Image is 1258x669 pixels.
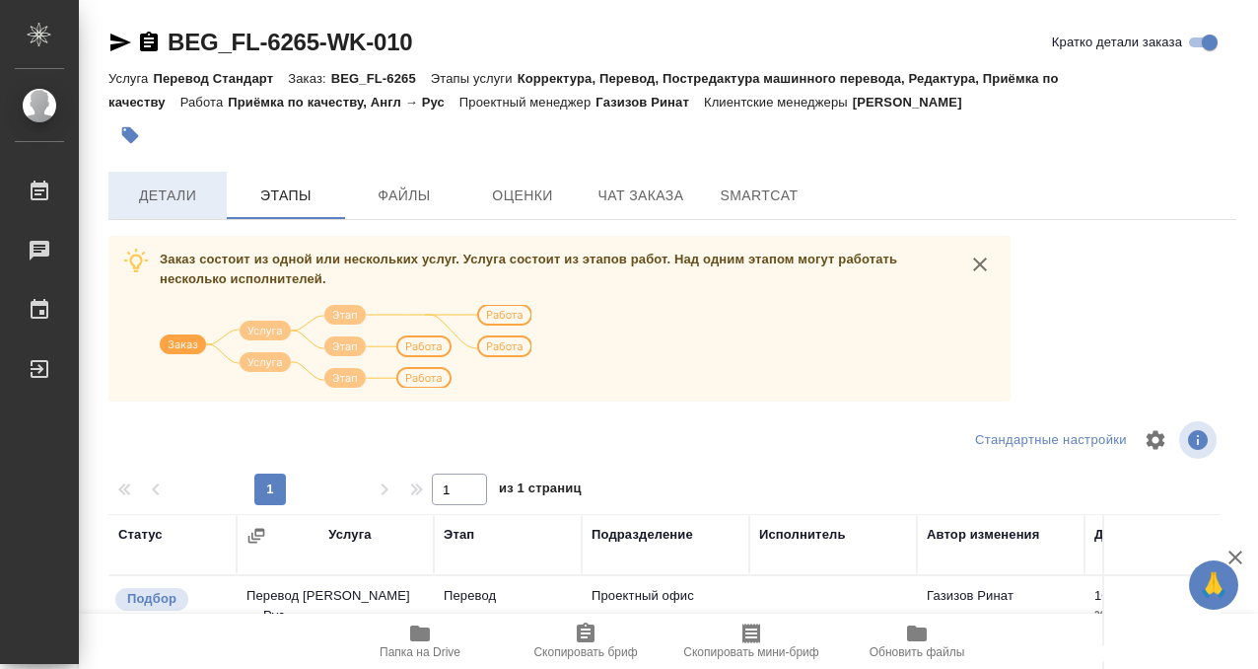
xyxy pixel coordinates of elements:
span: 🙏 [1197,564,1230,606]
p: 10.09, [1094,588,1131,603]
span: Посмотреть информацию [1179,421,1221,459]
p: Корректура, Перевод, Постредактура машинного перевода, Редактура, Приёмка по качеству [108,71,1059,110]
div: Автор изменения [927,525,1039,545]
span: Чат заказа [594,184,688,208]
p: Услуга [108,71,153,86]
span: Скопировать мини-бриф [683,645,818,659]
span: Оценки [475,184,570,208]
span: Настроить таблицу [1132,416,1179,464]
button: Добавить тэг [108,113,152,157]
span: Файлы [357,184,452,208]
a: BEG_FL-6265-WK-010 [168,29,412,55]
button: Сгруппировать [246,526,266,546]
p: Проектный менеджер [459,95,595,110]
button: Скопировать бриф [503,614,668,669]
span: Скопировать бриф [533,645,637,659]
span: Заказ состоит из одной или нескольких услуг. Услуга состоит из этапов работ. Над одним этапом мог... [160,252,897,286]
td: Проектный офис [582,576,749,645]
p: Этапы услуги [431,71,518,86]
button: close [965,250,995,279]
span: Детали [120,184,215,208]
div: Дата начала [1094,525,1173,545]
div: Исполнитель [759,525,846,545]
span: Кратко детали заказа [1052,33,1182,52]
div: Подразделение [592,525,693,545]
button: Скопировать ссылку для ЯМессенджера [108,31,132,54]
p: BEG_FL-6265 [331,71,431,86]
span: Папка на Drive [380,645,460,659]
button: Папка на Drive [337,614,503,669]
p: Газизов Ринат [595,95,704,110]
p: Заказ: [288,71,330,86]
div: split button [970,425,1132,456]
button: Скопировать ссылку [137,31,161,54]
span: Этапы [239,184,333,208]
p: 2025 [1094,606,1203,626]
span: из 1 страниц [499,477,582,505]
div: Услуга [328,525,371,545]
p: Приёмка по качеству, Англ → Рус [228,95,459,110]
button: Скопировать мини-бриф [668,614,834,669]
div: Этап [444,525,474,545]
button: 🙏 [1189,560,1238,610]
p: [PERSON_NAME] [853,95,977,110]
span: Обновить файлы [870,645,965,659]
button: Обновить файлы [834,614,1000,669]
p: Перевод Стандарт [153,71,288,86]
td: Перевод [PERSON_NAME] → Рус [237,576,434,645]
span: SmartCat [712,184,806,208]
td: Газизов Ринат [917,576,1084,645]
p: Клиентские менеджеры [704,95,853,110]
p: Работа [180,95,229,110]
p: Подбор [127,589,176,609]
p: Перевод [444,586,572,606]
div: Статус [118,525,163,545]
